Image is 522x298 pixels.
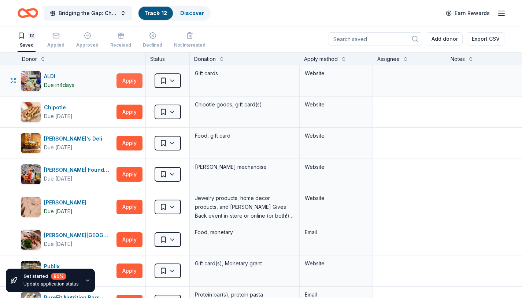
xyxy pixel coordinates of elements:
button: Image for Kendra Scott[PERSON_NAME]Due [DATE] [21,197,114,217]
div: Due [DATE] [44,112,73,121]
a: Track· 12 [144,10,167,16]
img: Image for Joey Logano Foundation [21,164,41,184]
button: Apply [116,200,142,214]
div: Gift card(s), Monetary grant [194,258,295,269]
div: 80 % [51,273,66,280]
div: Due [DATE] [44,174,73,183]
div: Get started [23,273,79,280]
img: Image for Jason's Deli [21,133,41,153]
button: Apply [116,264,142,278]
div: Website [305,69,367,78]
span: Bridging the Gap: Checking the Pulse Centering Youth Power, Healing Communities,Reimagining Reentry [59,9,117,18]
div: Email [305,228,367,237]
button: 12Saved [18,29,36,52]
button: Apply [116,167,142,182]
div: [PERSON_NAME]'s Deli [44,134,105,143]
input: Search saved [329,32,422,46]
div: Status [146,52,190,65]
button: Image for ChipotleChipotleDue [DATE] [21,102,114,122]
button: Declined [143,29,162,52]
button: Bridging the Gap: Checking the Pulse Centering Youth Power, Healing Communities,Reimagining Reentry [44,6,132,21]
button: Apply [116,136,142,150]
button: Track· 12Discover [138,6,211,21]
div: [PERSON_NAME] mechandise [194,162,295,172]
img: Image for Chipotle [21,102,41,122]
div: Due in 4 days [44,81,74,90]
button: Image for Jason's Deli[PERSON_NAME]'s DeliDue [DATE] [21,133,114,153]
div: Chipotle goods, gift card(s) [194,99,295,110]
button: Not interested [174,29,206,52]
div: Apply method [304,55,338,63]
button: Image for PublixPublixDue [DATE] [21,261,114,281]
img: Image for ALDI [21,71,41,91]
a: Discover [180,10,204,16]
button: Apply [116,232,142,247]
div: [PERSON_NAME] Foundation [44,166,114,174]
div: Jewelry products, home decor products, and [PERSON_NAME] Gives Back event in-store or online (or ... [194,193,295,221]
button: Received [110,29,131,52]
div: Assignee [377,55,400,63]
div: Donor [22,55,37,63]
div: Food, gift card [194,131,295,141]
div: Notes [451,55,465,63]
div: Website [305,259,367,268]
button: Approved [76,29,99,52]
div: Website [305,194,367,203]
div: Donation [194,55,216,63]
div: Applied [47,42,64,48]
div: Website [305,163,367,171]
div: Publix [44,262,73,271]
div: Gift cards [194,68,295,79]
div: Chipotle [44,103,73,112]
img: Image for Kendra Scott [21,197,41,217]
img: Image for Publix [21,261,41,281]
a: Home [18,4,38,22]
div: Food, monetary [194,227,295,237]
div: Saved [18,42,36,48]
div: Received [110,42,131,48]
div: Not interested [174,42,206,48]
button: Image for Joey Logano Foundation[PERSON_NAME] FoundationDue [DATE] [21,164,114,185]
button: Apply [116,73,142,88]
button: Apply [116,105,142,119]
a: Earn Rewards [441,7,494,20]
div: Due [DATE] [44,240,73,248]
div: Declined [143,42,162,48]
div: [PERSON_NAME] [44,198,89,207]
div: ALDI [44,72,74,81]
div: Due [DATE] [44,143,73,152]
div: [PERSON_NAME][GEOGRAPHIC_DATA] [44,231,114,240]
div: Update application status [23,281,79,287]
div: Website [305,131,367,140]
div: 12 [28,32,36,39]
div: Due [DATE] [44,207,73,216]
div: Website [305,100,367,109]
div: Approved [76,42,99,48]
button: Image for Logan's Roadhouse[PERSON_NAME][GEOGRAPHIC_DATA]Due [DATE] [21,229,114,250]
button: Add donor [427,32,463,46]
button: Applied [47,29,64,52]
button: Image for ALDI ALDIDue in4days [21,70,114,91]
button: Export CSV [467,32,504,46]
img: Image for Logan's Roadhouse [21,230,41,250]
